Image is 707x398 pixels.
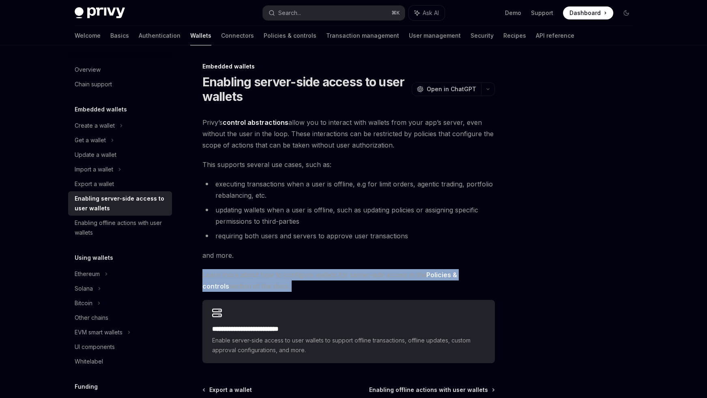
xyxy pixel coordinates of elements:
span: Enabling offline actions with user wallets [369,386,488,394]
span: Dashboard [569,9,601,17]
div: Create a wallet [75,121,115,131]
a: Chain support [68,77,172,92]
span: Export a wallet [209,386,252,394]
div: Chain support [75,79,112,89]
span: Learn more about how to configure wallets for server-side access in the section of the docs. [202,269,495,292]
span: This supports several use cases, such as: [202,159,495,170]
span: and more. [202,250,495,261]
span: Open in ChatGPT [427,85,476,93]
a: Enabling offline actions with user wallets [68,216,172,240]
a: Support [531,9,553,17]
h5: Using wallets [75,253,113,263]
div: Bitcoin [75,298,92,308]
a: Basics [110,26,129,45]
a: Whitelabel [68,354,172,369]
span: ⌘ K [391,10,400,16]
div: Search... [278,8,301,18]
img: dark logo [75,7,125,19]
a: Recipes [503,26,526,45]
a: Security [471,26,494,45]
div: UI components [75,342,115,352]
div: Update a wallet [75,150,116,160]
div: Whitelabel [75,357,103,366]
div: Overview [75,65,101,75]
a: Export a wallet [68,177,172,191]
a: Welcome [75,26,101,45]
a: Connectors [221,26,254,45]
div: Import a wallet [75,165,113,174]
button: Search...⌘K [263,6,405,20]
span: Privy’s allow you to interact with wallets from your app’s server, even without the user in the l... [202,117,495,151]
span: Ask AI [423,9,439,17]
li: requiring both users and servers to approve user transactions [202,230,495,242]
a: control abstractions [223,118,288,127]
div: Get a wallet [75,135,106,145]
a: Policies & controls [264,26,316,45]
div: Enabling offline actions with user wallets [75,218,167,238]
a: Update a wallet [68,148,172,162]
a: Demo [505,9,521,17]
div: Enabling server-side access to user wallets [75,194,167,213]
div: Ethereum [75,269,100,279]
li: updating wallets when a user is offline, such as updating policies or assigning specific permissi... [202,204,495,227]
span: Enable server-side access to user wallets to support offline transactions, offline updates, custo... [212,336,485,355]
a: Export a wallet [203,386,252,394]
div: Solana [75,284,93,293]
a: UI components [68,340,172,354]
a: Other chains [68,310,172,325]
a: Overview [68,62,172,77]
a: Enabling offline actions with user wallets [369,386,494,394]
h1: Enabling server-side access to user wallets [202,75,408,104]
a: Enabling server-side access to user wallets [68,191,172,216]
a: Transaction management [326,26,399,45]
button: Toggle dark mode [620,6,633,19]
h5: Funding [75,382,98,392]
a: Dashboard [563,6,613,19]
h5: Embedded wallets [75,105,127,114]
a: Wallets [190,26,211,45]
button: Open in ChatGPT [412,82,481,96]
li: executing transactions when a user is offline, e.g for limit orders, agentic trading, portfolio r... [202,178,495,201]
a: Authentication [139,26,181,45]
div: Other chains [75,313,108,323]
button: Ask AI [409,6,445,20]
div: Export a wallet [75,179,114,189]
div: EVM smart wallets [75,327,122,337]
a: API reference [536,26,574,45]
div: Embedded wallets [202,62,495,71]
a: User management [409,26,461,45]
